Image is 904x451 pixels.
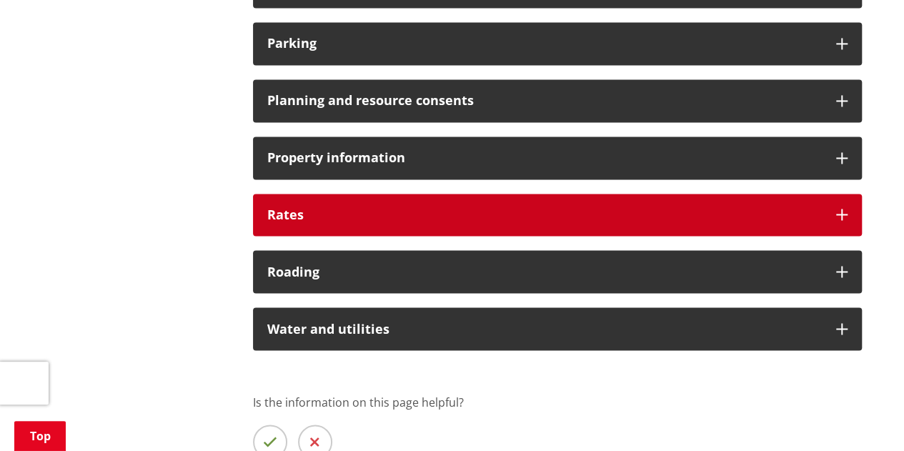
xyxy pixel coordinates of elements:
[267,151,822,165] h3: Property information
[267,36,822,51] h3: Parking
[14,421,66,451] a: Top
[267,322,822,336] h3: Water and utilities
[267,94,822,108] h3: Planning and resource consents
[267,264,822,279] h3: Roading
[253,393,862,410] p: Is the information on this page helpful?
[267,208,822,222] h3: Rates
[838,391,890,442] iframe: Messenger Launcher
